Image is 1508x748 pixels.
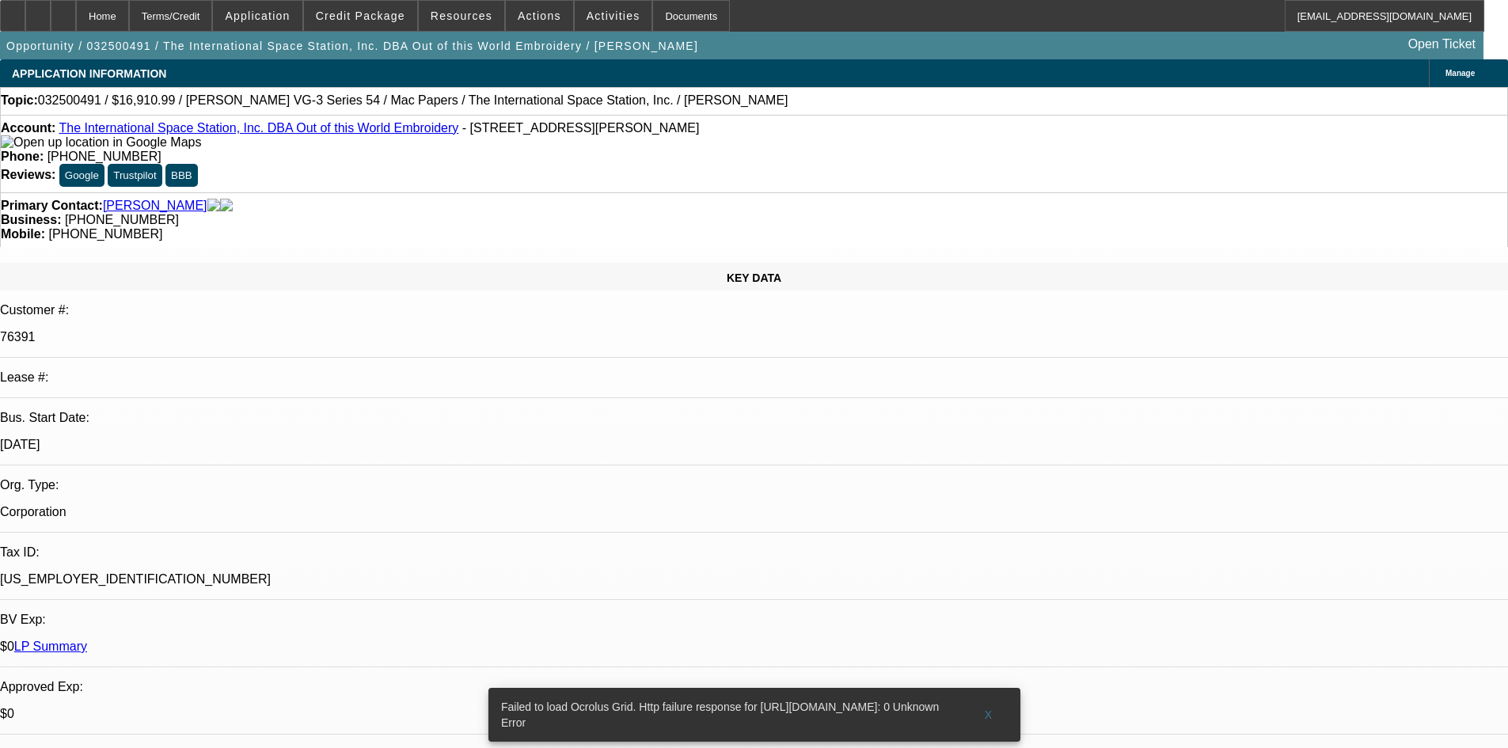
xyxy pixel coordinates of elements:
[518,9,561,22] span: Actions
[1,150,44,163] strong: Phone:
[304,1,417,31] button: Credit Package
[225,9,290,22] span: Application
[65,213,179,226] span: [PHONE_NUMBER]
[419,1,504,31] button: Resources
[1,168,55,181] strong: Reviews:
[506,1,573,31] button: Actions
[59,121,458,135] a: The International Space Station, Inc. DBA Out of this World Embroidery
[220,199,233,213] img: linkedin-icon.png
[38,93,788,108] span: 032500491 / $16,910.99 / [PERSON_NAME] VG-3 Series 54 / Mac Papers / The International Space Stat...
[488,688,963,742] div: Failed to load Ocrolus Grid. Http failure response for [URL][DOMAIN_NAME]: 0 Unknown Error
[1402,31,1482,58] a: Open Ticket
[47,150,161,163] span: [PHONE_NUMBER]
[12,67,166,80] span: APPLICATION INFORMATION
[165,164,198,187] button: BBB
[963,701,1014,729] button: X
[431,9,492,22] span: Resources
[1,135,201,150] img: Open up location in Google Maps
[108,164,161,187] button: Trustpilot
[984,708,993,721] span: X
[462,121,700,135] span: - [STREET_ADDRESS][PERSON_NAME]
[207,199,220,213] img: facebook-icon.png
[1445,69,1475,78] span: Manage
[14,640,87,653] a: LP Summary
[1,213,61,226] strong: Business:
[1,93,38,108] strong: Topic:
[103,199,207,213] a: [PERSON_NAME]
[213,1,302,31] button: Application
[48,227,162,241] span: [PHONE_NUMBER]
[1,199,103,213] strong: Primary Contact:
[1,121,55,135] strong: Account:
[6,40,698,52] span: Opportunity / 032500491 / The International Space Station, Inc. DBA Out of this World Embroidery ...
[587,9,640,22] span: Activities
[59,164,104,187] button: Google
[1,135,201,149] a: View Google Maps
[575,1,652,31] button: Activities
[1,227,45,241] strong: Mobile:
[316,9,405,22] span: Credit Package
[727,271,781,284] span: KEY DATA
